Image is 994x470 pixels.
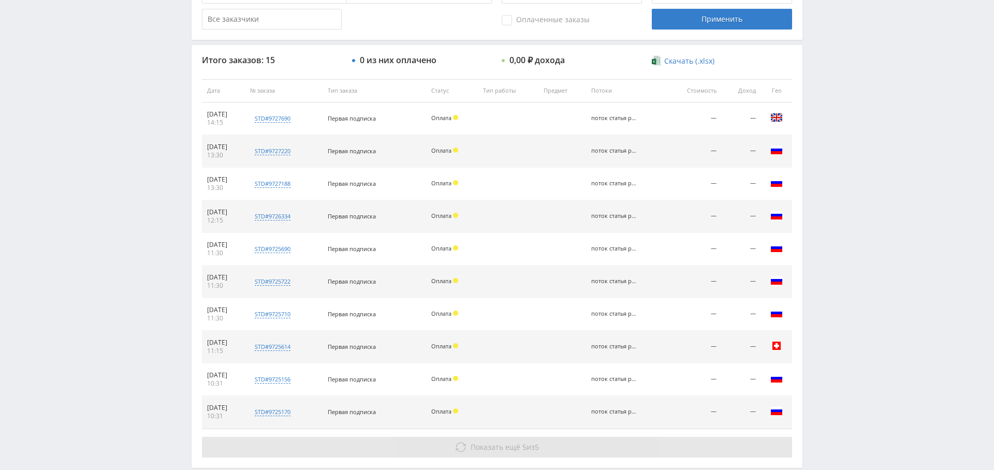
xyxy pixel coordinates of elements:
[666,396,722,429] td: —
[722,298,761,331] td: —
[328,180,376,187] span: Первая подписка
[722,331,761,363] td: —
[666,331,722,363] td: —
[255,408,290,416] div: std#9725170
[207,119,240,127] div: 14:15
[453,311,458,316] span: Холд
[207,184,240,192] div: 13:30
[722,200,761,233] td: —
[770,177,783,189] img: rus.png
[666,135,722,168] td: —
[652,55,661,66] img: xlsx
[666,298,722,331] td: —
[328,277,376,285] span: Первая подписка
[591,213,638,219] div: поток статья рерайт
[453,278,458,283] span: Холд
[471,442,539,452] span: из
[328,114,376,122] span: Первая подписка
[207,208,240,216] div: [DATE]
[770,372,783,385] img: rus.png
[255,245,290,253] div: std#9725690
[202,437,792,458] button: Показать ещё 5из5
[591,311,638,317] div: поток статья рерайт
[207,143,240,151] div: [DATE]
[770,209,783,222] img: rus.png
[770,405,783,417] img: rus.png
[207,306,240,314] div: [DATE]
[328,245,376,253] span: Первая подписка
[255,277,290,286] div: std#9725722
[722,233,761,266] td: —
[591,376,638,383] div: поток статья рерайт
[431,212,451,219] span: Оплата
[770,307,783,319] img: rus.png
[509,55,565,65] div: 0,00 ₽ дохода
[328,343,376,350] span: Первая подписка
[722,135,761,168] td: —
[255,310,290,318] div: std#9725710
[255,114,290,123] div: std#9727690
[431,310,451,317] span: Оплата
[207,339,240,347] div: [DATE]
[652,56,714,66] a: Скачать (.xlsx)
[360,55,436,65] div: 0 из них оплачено
[666,102,722,135] td: —
[202,79,245,102] th: Дата
[431,342,451,350] span: Оплата
[770,340,783,352] img: che.png
[538,79,586,102] th: Предмет
[666,200,722,233] td: —
[431,244,451,252] span: Оплата
[666,266,722,298] td: —
[207,216,240,225] div: 12:15
[255,375,290,384] div: std#9725156
[591,148,638,154] div: поток статья рерайт
[591,245,638,252] div: поток статья рерайт
[453,213,458,218] span: Холд
[328,408,376,416] span: Первая подписка
[207,379,240,388] div: 10:31
[722,363,761,396] td: —
[722,266,761,298] td: —
[207,273,240,282] div: [DATE]
[586,79,666,102] th: Потоки
[328,375,376,383] span: Первая подписка
[453,148,458,153] span: Холд
[591,278,638,285] div: поток статья рерайт
[431,146,451,154] span: Оплата
[431,114,451,122] span: Оплата
[207,241,240,249] div: [DATE]
[431,179,451,187] span: Оплата
[323,79,426,102] th: Тип заказа
[761,79,792,102] th: Гео
[591,180,638,187] div: поток статья рерайт
[453,180,458,185] span: Холд
[770,111,783,124] img: gbr.png
[591,115,638,122] div: поток статья рерайт
[255,212,290,221] div: std#9726334
[328,310,376,318] span: Первая подписка
[666,79,722,102] th: Стоимость
[453,245,458,251] span: Холд
[591,343,638,350] div: поток статья рерайт
[591,408,638,415] div: поток статья рерайт
[431,277,451,285] span: Оплата
[207,404,240,412] div: [DATE]
[722,102,761,135] td: —
[770,242,783,254] img: rus.png
[666,168,722,200] td: —
[207,371,240,379] div: [DATE]
[502,15,590,25] span: Оплаченные заказы
[202,9,342,30] input: Все заказчики
[770,144,783,156] img: rus.png
[453,376,458,381] span: Холд
[453,343,458,348] span: Холд
[722,396,761,429] td: —
[652,9,792,30] div: Применить
[207,282,240,290] div: 11:30
[207,412,240,420] div: 10:31
[328,147,376,155] span: Первая подписка
[202,55,342,65] div: Итого заказов: 15
[666,363,722,396] td: —
[207,314,240,322] div: 11:30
